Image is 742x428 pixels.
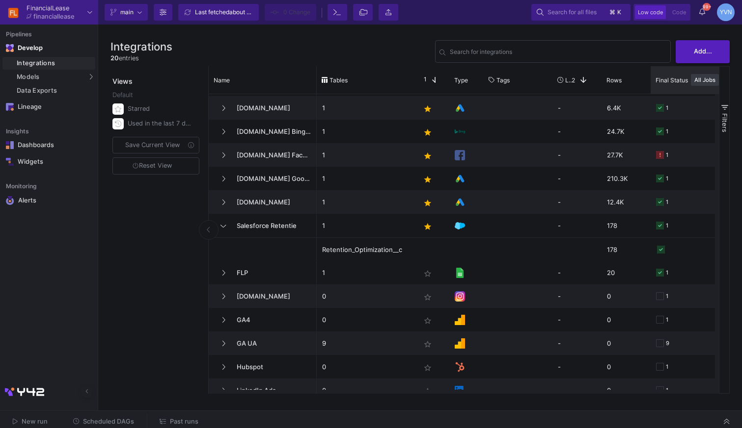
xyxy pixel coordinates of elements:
[27,5,75,11] div: FinancialLease
[112,137,199,153] button: Save Current View
[455,221,465,231] img: Salesforce
[110,101,201,116] button: Starred
[33,13,75,20] div: financiallease
[422,338,434,350] mat-icon: star_border
[322,97,410,120] p: 1
[531,4,631,21] button: Search for all files⌘k
[6,196,14,205] img: Navigation icon
[18,103,82,111] div: Lineage
[691,74,719,86] button: All Jobs
[2,192,95,209] a: Navigation iconAlerts
[112,157,199,175] button: Reset View
[231,308,311,331] span: GA4
[552,331,602,355] div: -
[231,332,311,355] span: GA UA
[666,167,668,190] div: 1
[721,113,729,132] span: Filters
[214,76,230,84] span: Name
[229,8,275,16] span: about 1 hour ago
[572,76,575,84] span: 2
[420,76,427,84] span: 1
[422,385,434,397] mat-icon: star_border
[617,6,621,18] span: k
[455,129,465,134] img: Bing Ads
[231,261,311,284] span: FLP
[422,174,434,185] mat-icon: star
[322,261,410,284] p: 1
[602,120,651,143] div: 24.7K
[322,144,410,167] p: 1
[666,97,668,120] div: 1
[422,126,434,138] mat-icon: star
[606,76,622,84] span: Rows
[455,291,465,302] img: Instagram
[552,120,602,143] div: -
[231,355,311,378] span: Hubspot
[496,76,510,84] span: Tags
[422,291,434,303] mat-icon: star_border
[602,238,651,261] div: 178
[606,6,625,18] button: ⌘k
[552,284,602,308] div: -
[422,150,434,162] mat-icon: star
[602,284,651,308] div: 0
[2,99,95,115] a: Navigation iconLineage
[110,54,119,62] span: 20
[6,158,14,166] img: Navigation icon
[322,379,410,402] p: 0
[656,69,735,91] div: Final Status
[2,84,95,97] a: Data Exports
[638,9,663,16] span: Low code
[322,191,410,214] p: 1
[455,174,465,184] img: Google Ads
[666,144,668,167] div: 1
[18,44,32,52] div: Develop
[552,261,602,284] div: -
[120,5,134,20] span: main
[666,120,668,143] div: 1
[552,378,602,402] div: -
[18,196,82,205] div: Alerts
[635,5,666,19] button: Low code
[17,87,93,95] div: Data Exports
[231,144,311,167] span: [DOMAIN_NAME] Facebook Ads
[602,167,651,190] div: 210.3K
[552,214,602,237] div: -
[602,190,651,214] div: 12.4K
[565,76,572,84] span: Last Used
[105,4,148,21] button: main
[2,137,95,153] a: Navigation iconDashboards
[170,418,198,425] span: Past runs
[322,120,410,143] p: 1
[178,4,259,21] button: Last fetchedabout 1 hour ago
[22,418,48,425] span: New run
[602,143,651,167] div: 27.7K
[602,331,651,355] div: 0
[455,268,465,278] img: [Legacy] Google Sheets
[669,5,689,19] button: Code
[552,167,602,190] div: -
[110,40,172,53] h3: Integrations
[666,332,669,355] div: 9
[231,379,311,402] span: LinkedIn Ads
[666,308,668,331] div: 1
[455,338,465,349] img: Google Analytics
[110,66,203,86] div: Views
[231,191,311,214] span: [DOMAIN_NAME]
[6,44,14,52] img: Navigation icon
[666,379,668,402] div: 1
[231,97,311,120] span: [DOMAIN_NAME]
[602,214,651,237] div: 178
[666,191,668,214] div: 1
[322,214,410,237] p: 1
[693,4,711,21] button: 99+
[112,90,201,101] div: Default
[6,103,14,111] img: Navigation icon
[703,3,711,11] span: 99+
[552,355,602,378] div: -
[454,76,468,84] span: Type
[17,73,40,81] span: Models
[6,5,21,20] img: GqBB3sYz5Cjd0wdlerL82zSOkAwI3ybqdSLWwX09.png
[666,355,668,378] div: 1
[322,355,410,378] p: 0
